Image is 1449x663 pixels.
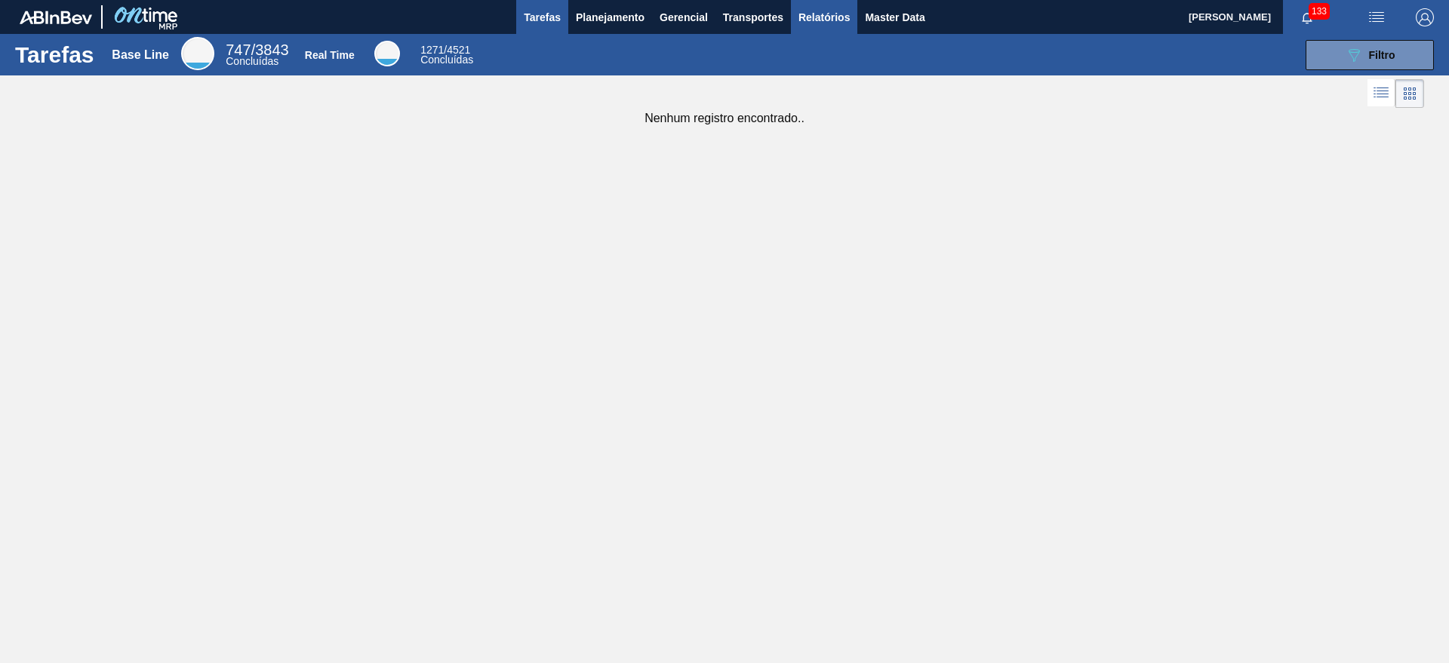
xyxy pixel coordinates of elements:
[576,8,645,26] span: Planejamento
[420,44,444,56] span: 1271
[181,37,214,70] div: Base Line
[305,49,355,61] div: Real Time
[226,44,288,66] div: Base Line
[660,8,708,26] span: Gerencial
[1416,8,1434,26] img: Logout
[723,8,783,26] span: Transportes
[1306,40,1434,70] button: Filtro
[524,8,561,26] span: Tarefas
[865,8,924,26] span: Master Data
[112,48,169,62] div: Base Line
[420,54,473,66] span: Concluídas
[1309,3,1330,20] span: 133
[1283,7,1331,28] button: Notificações
[1369,49,1395,61] span: Filtro
[1367,79,1395,108] div: Visão em Lista
[374,41,400,66] div: Real Time
[226,41,251,58] span: 747
[20,11,92,24] img: TNhmsLtSVTkK8tSr43FrP2fwEKptu5GPRR3wAAAABJRU5ErkJggg==
[1395,79,1424,108] div: Visão em Cards
[420,44,470,56] span: / 4521
[15,46,94,63] h1: Tarefas
[420,45,473,65] div: Real Time
[226,41,288,58] span: / 3843
[226,55,278,67] span: Concluídas
[1367,8,1386,26] img: userActions
[798,8,850,26] span: Relatórios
